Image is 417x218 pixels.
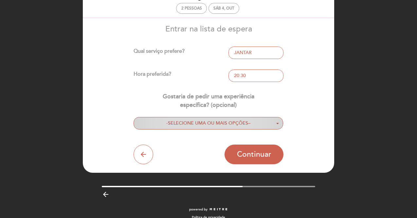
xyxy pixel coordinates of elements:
[209,208,228,211] img: MEITRE
[213,6,234,11] div: Sáb 4, out
[87,25,330,33] h3: Entrar na lista de espera
[166,120,250,126] span: - –
[228,47,283,59] button: JANTAR
[134,145,153,164] button: arrow_back
[189,207,208,212] span: powered by
[225,145,283,164] button: Continuar
[228,69,283,82] button: 20:30
[237,150,271,159] span: Continuar
[139,150,147,158] i: arrow_back
[102,190,110,198] i: arrow_backward
[168,120,248,126] span: SELECIONE UMA OU MAIS OPÇÕES
[228,47,283,59] ol: - Selecionar -
[181,6,202,11] span: 2 pessoas
[211,101,237,109] span: (opcional)
[189,207,228,212] a: powered by
[134,47,229,59] div: Qual serviço prefere?
[134,117,283,130] button: -SELECIONE UMA OU MAIS OPÇÕES–
[228,69,283,82] ol: - Selecionar -
[234,73,246,78] span: 20:30
[163,93,254,109] span: Gostaria de pedir uma experiência específica?
[134,69,229,82] div: Hora preferida?
[234,50,252,55] span: JANTAR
